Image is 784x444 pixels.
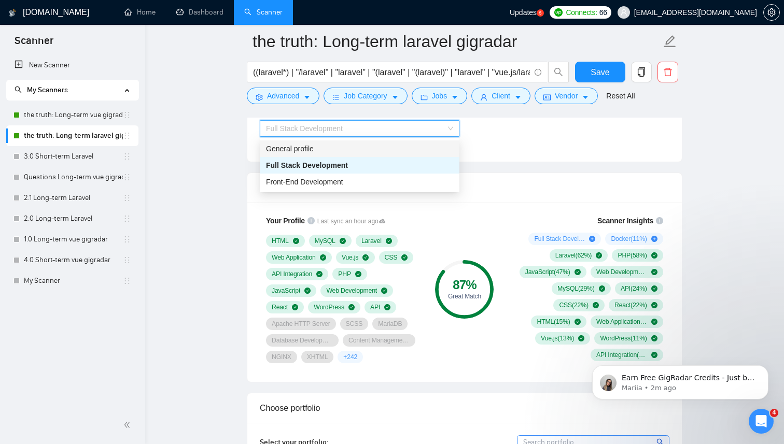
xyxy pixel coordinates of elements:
a: searchScanner [244,8,283,17]
span: plus-circle [651,236,657,242]
span: edit [663,35,677,48]
span: Profile Match [260,183,310,192]
span: Apache HTTP Server [272,320,330,328]
span: copy [632,67,651,77]
img: logo [9,5,16,21]
span: bars [332,93,340,101]
iframe: Intercom notifications message [577,343,784,416]
span: Your Profile [266,217,305,225]
li: 3.0 Short-term Laravel [6,146,138,167]
span: holder [123,256,131,264]
span: check-circle [596,252,602,259]
span: double-left [123,420,134,430]
button: userClientcaret-down [471,88,530,104]
input: Search Freelance Jobs... [253,66,530,79]
span: holder [123,194,131,202]
span: check-circle [381,288,387,294]
span: Laravel [361,237,382,245]
span: Full Stack Development [266,124,343,133]
span: JavaScript [272,287,300,295]
span: React [272,303,288,311]
span: caret-down [391,93,399,101]
span: Vue.js ( 13 %) [541,334,574,342]
span: caret-down [303,93,311,101]
button: folderJobscaret-down [412,88,468,104]
button: barsJob Categorycaret-down [324,88,407,104]
span: search [549,67,568,77]
span: Database Development [272,336,333,345]
span: check-circle [401,254,408,261]
a: 2.1 Long-term Laravel [24,188,123,208]
img: upwork-logo.png [554,8,563,17]
a: homeHome [124,8,156,17]
span: check-circle [304,288,311,294]
span: holder [123,214,131,223]
span: XHTML [307,353,328,361]
span: JavaScript ( 47 %) [525,268,570,276]
span: WordPress ( 11 %) [600,334,647,342]
li: New Scanner [6,55,138,76]
button: setting [763,4,780,21]
span: Full Stack Development ( 85 %) [534,235,585,243]
span: holder [123,111,131,119]
span: user [620,9,627,16]
span: MySQL [315,237,335,245]
span: idcard [543,93,551,101]
a: dashboardDashboard [176,8,223,17]
span: 66 [599,7,607,18]
div: Choose portfolio [260,393,669,423]
span: setting [256,93,263,101]
iframe: Intercom live chat [749,409,774,434]
div: Great Match [435,293,494,299]
span: Content Management System [348,336,410,345]
span: check-circle [316,271,323,277]
button: delete [657,62,678,82]
span: setting [764,8,779,17]
span: Last sync an hour ago [317,217,386,226]
span: Jobs [432,90,447,102]
a: 2.0 Long-term Laravel [24,208,123,229]
a: Questions Long-term vue gigradar [24,167,123,188]
span: React ( 22 %) [614,301,647,309]
span: folder [421,93,428,101]
span: caret-down [582,93,589,101]
li: Questions Long-term vue gigradar [6,167,138,188]
span: My Scanners [15,85,68,94]
a: setting [763,8,780,17]
span: My Scanners [27,85,68,94]
span: Save [591,66,609,79]
span: check-circle [292,304,298,310]
span: Job Category [344,90,387,102]
span: check-circle [651,252,657,259]
span: Web Development ( 38 %) [596,268,647,276]
span: Scanner Insights [597,217,653,224]
a: 3.0 Short-term Laravel [24,146,123,167]
span: search [15,86,22,93]
a: New Scanner [15,55,130,76]
span: + 242 [343,353,357,361]
span: info-circle [535,69,541,76]
span: NGINX [272,353,291,361]
li: My Scanner [6,270,138,291]
button: copy [631,62,652,82]
span: PHP ( 58 %) [618,251,647,260]
span: caret-down [451,93,458,101]
span: PHP [338,270,351,278]
span: HTML [272,237,289,245]
div: General profile [260,140,459,157]
span: holder [123,277,131,285]
span: MySQL ( 29 %) [557,284,595,293]
span: check-circle [651,335,657,341]
span: check-circle [348,304,355,310]
button: Save [575,62,625,82]
span: Laravel ( 62 %) [555,251,592,260]
button: settingAdvancedcaret-down [247,88,319,104]
span: info-circle [307,217,315,224]
a: the truth: Long-term vue gigradar [24,105,123,125]
span: holder [123,132,131,140]
span: delete [658,67,678,77]
text: 5 [539,11,542,16]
